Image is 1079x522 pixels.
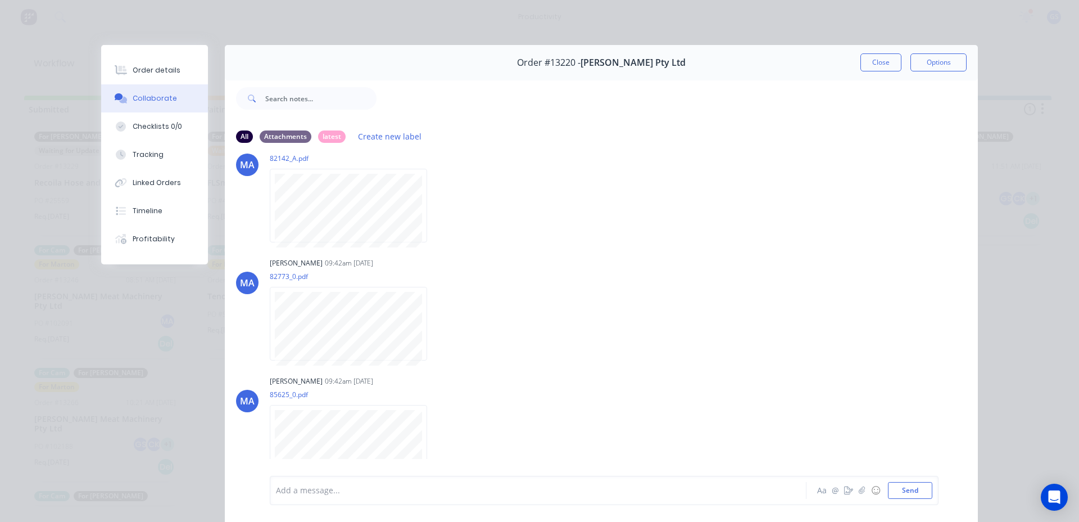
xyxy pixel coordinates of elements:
div: Order details [133,65,180,75]
button: Timeline [101,197,208,225]
div: Open Intercom Messenger [1041,484,1068,511]
div: latest [318,130,346,143]
div: Collaborate [133,93,177,103]
div: Attachments [260,130,311,143]
div: MA [240,158,255,172]
p: 82773_0.pdf [270,272,438,281]
p: 85625_0.pdf [270,390,438,399]
p: 82142_A.pdf [270,154,438,163]
span: [PERSON_NAME] Pty Ltd [581,57,686,68]
div: MA [240,394,255,408]
button: Send [888,482,932,499]
button: Options [910,53,967,71]
button: Close [860,53,901,71]
button: Create new label [352,129,428,144]
button: @ [828,484,842,497]
div: Tracking [133,150,164,160]
button: Linked Orders [101,169,208,197]
button: Collaborate [101,84,208,112]
div: 09:42am [DATE] [325,376,373,386]
div: Checklists 0/0 [133,121,182,132]
button: Order details [101,56,208,84]
div: All [236,130,253,143]
button: Profitability [101,225,208,253]
button: Tracking [101,141,208,169]
span: Order #13220 - [517,57,581,68]
div: 09:42am [DATE] [325,258,373,268]
div: [PERSON_NAME] [270,376,323,386]
div: Linked Orders [133,178,181,188]
button: Aa [815,484,828,497]
div: MA [240,276,255,290]
input: Search notes... [265,87,377,110]
button: Checklists 0/0 [101,112,208,141]
div: [PERSON_NAME] [270,258,323,268]
div: Profitability [133,234,175,244]
button: ☺ [869,484,882,497]
div: Timeline [133,206,162,216]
